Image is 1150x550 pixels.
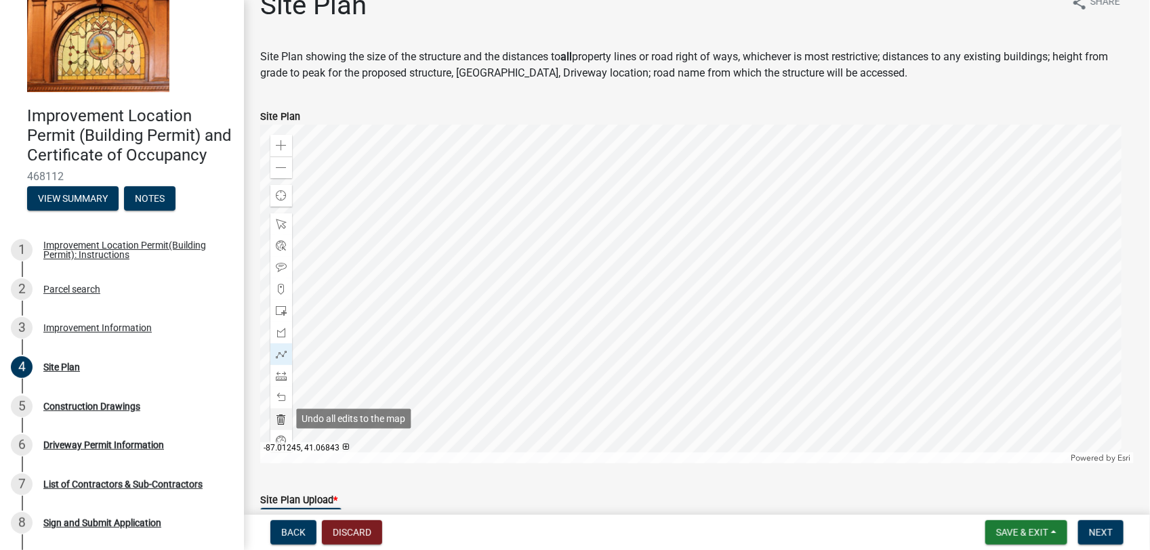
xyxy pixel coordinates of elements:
[124,186,176,211] button: Notes
[281,527,306,538] span: Back
[27,170,217,183] span: 468112
[260,496,337,505] label: Site Plan Upload
[43,518,161,528] div: Sign and Submit Application
[43,323,152,333] div: Improvement Information
[11,239,33,261] div: 1
[43,480,203,489] div: List of Contractors & Sub-Contractors
[270,135,292,156] div: Zoom in
[43,362,80,372] div: Site Plan
[270,520,316,545] button: Back
[43,240,222,259] div: Improvement Location Permit(Building Permit): Instructions
[996,527,1048,538] span: Save & Exit
[43,440,164,450] div: Driveway Permit Information
[1078,520,1124,545] button: Next
[11,512,33,534] div: 8
[1089,527,1113,538] span: Next
[27,186,119,211] button: View Summary
[985,520,1067,545] button: Save & Exit
[260,112,300,122] label: Site Plan
[43,284,100,294] div: Parcel search
[11,434,33,456] div: 6
[11,396,33,417] div: 5
[27,106,233,165] h4: Improvement Location Permit (Building Permit) and Certificate of Occupancy
[43,402,140,411] div: Construction Drawings
[11,473,33,495] div: 7
[11,356,33,378] div: 4
[11,278,33,300] div: 2
[1067,452,1134,463] div: Powered by
[124,194,176,205] wm-modal-confirm: Notes
[1117,453,1130,463] a: Esri
[297,409,411,429] div: Undo all edits to the map
[560,50,572,63] strong: all
[11,317,33,339] div: 3
[270,156,292,178] div: Zoom out
[260,49,1134,81] p: Site Plan showing the size of the structure and the distances to property lines or road right of ...
[260,508,342,532] button: Select files
[270,185,292,207] div: Find my location
[27,194,119,205] wm-modal-confirm: Summary
[322,520,382,545] button: Discard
